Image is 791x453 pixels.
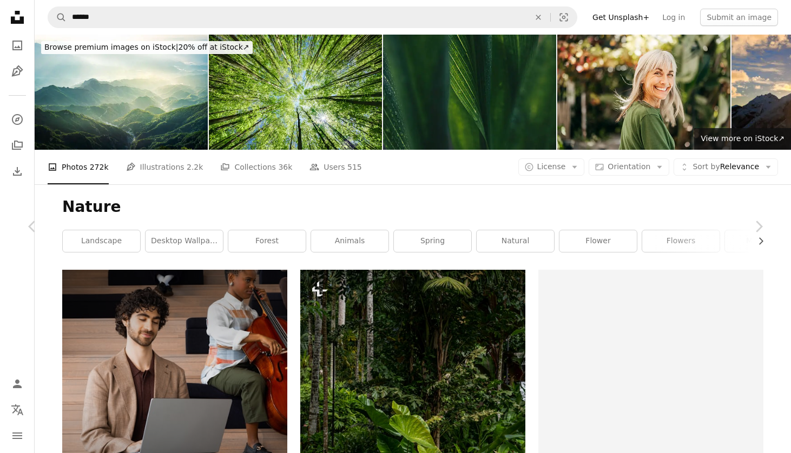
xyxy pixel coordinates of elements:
[209,35,382,150] img: A Beautiful and Lush Green Forest Canopy Illuminated by Warm Sunlight Streaming Through
[126,150,203,184] a: Illustrations 2.2k
[694,128,791,150] a: View more on iStock↗
[146,230,223,252] a: desktop wallpaper
[608,162,650,171] span: Orientation
[48,7,67,28] button: Search Unsplash
[311,230,388,252] a: animals
[35,35,208,150] img: Natural mountains landscapes
[477,230,554,252] a: natural
[726,175,791,278] a: Next
[278,161,292,173] span: 36k
[6,373,28,395] a: Log in / Sign up
[551,7,577,28] button: Visual search
[6,135,28,156] a: Collections
[35,35,259,61] a: Browse premium images on iStock|20% off at iStock↗
[693,162,759,172] span: Relevance
[347,161,362,173] span: 515
[693,162,720,171] span: Sort by
[48,6,577,28] form: Find visuals sitewide
[518,158,585,176] button: License
[6,35,28,56] a: Photos
[228,230,306,252] a: forest
[63,230,140,252] a: landscape
[557,35,730,150] img: Confidence in Every Line: The Beauty of Growing Older
[700,9,778,26] button: Submit an image
[62,197,763,217] h1: Nature
[589,158,669,176] button: Orientation
[586,9,656,26] a: Get Unsplash+
[6,61,28,82] a: Illustrations
[62,377,287,387] a: Man with laptop and woman playing cello
[187,161,203,173] span: 2.2k
[674,158,778,176] button: Sort byRelevance
[642,230,720,252] a: flowers
[6,161,28,182] a: Download History
[6,109,28,130] a: Explore
[383,35,556,150] img: Leaf surface with water drops, macro, shallow DOFLeaf surface with water drops, macro, shallow DOF
[559,230,637,252] a: flower
[656,9,691,26] a: Log in
[41,41,253,54] div: 20% off at iStock ↗
[44,43,178,51] span: Browse premium images on iStock |
[526,7,550,28] button: Clear
[220,150,292,184] a: Collections 36k
[309,150,361,184] a: Users 515
[394,230,471,252] a: spring
[6,399,28,421] button: Language
[6,425,28,447] button: Menu
[537,162,566,171] span: License
[300,434,525,443] a: a lush green forest filled with lots of trees
[701,134,785,143] span: View more on iStock ↗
